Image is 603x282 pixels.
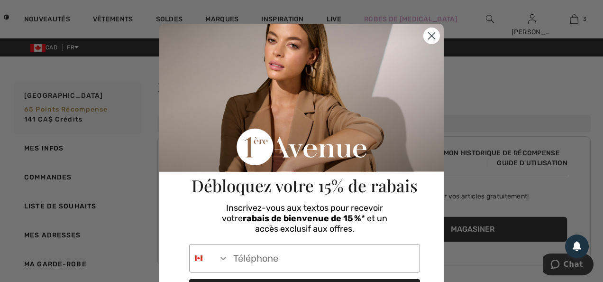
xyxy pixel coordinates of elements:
[222,203,387,234] span: Inscrivez-vous aux textos pour recevoir votre * et un accès exclusif aux offres.
[195,254,202,262] img: Canada
[228,244,420,272] input: Téléphone
[21,7,40,15] span: Chat
[192,174,418,197] span: Débloquez votre 15% de rabais
[423,28,440,44] button: Close dialog
[190,244,228,272] button: Search Countries
[243,213,361,224] span: rabais de bienvenue de 15 %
